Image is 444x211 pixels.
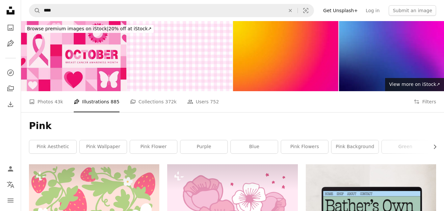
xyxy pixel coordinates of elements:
button: Submit an image [389,5,436,16]
a: Collections 372k [130,91,177,112]
button: Search Unsplash [29,4,40,17]
a: Log in [362,5,383,16]
span: 752 [210,98,219,105]
button: Visual search [298,4,314,17]
span: 43k [55,98,63,105]
a: Log in / Sign up [4,162,17,175]
a: pink flowers [281,140,328,153]
a: Get Unsplash+ [319,5,362,16]
a: View more on iStock↗ [385,78,444,91]
button: scroll list to the right [429,140,436,153]
button: Clear [283,4,298,17]
a: purple [180,140,227,153]
a: pink wallpaper [80,140,127,153]
a: Explore [4,66,17,79]
span: Browse premium images on iStock | [27,26,108,31]
a: Browse premium images on iStock|20% off at iStock↗ [21,21,158,37]
img: Color Gradient Background [233,21,338,91]
a: Illustrations [4,37,17,50]
span: View more on iStock ↗ [389,82,440,87]
a: pink background [331,140,379,153]
button: Filters [414,91,436,112]
h1: Pink [29,120,436,132]
a: Photos 43k [29,91,63,112]
button: Menu [4,194,17,207]
a: Photos [4,21,17,34]
form: Find visuals sitewide [29,4,314,17]
a: Collections [4,82,17,95]
a: green [382,140,429,153]
a: Download History [4,98,17,111]
span: 20% off at iStock ↗ [27,26,152,31]
a: pink flower [130,140,177,153]
img: pink gingham, plaid, checkered pattern background, perfect for wallpaper, backdrop, postcard, bac... [127,21,232,91]
a: Users 752 [187,91,219,112]
a: pink aesthetic [29,140,76,153]
span: 372k [165,98,177,105]
img: October Breast Cancer Awareness Month design template in geometric pink mosaic style with pink ri... [21,21,126,91]
button: Language [4,178,17,191]
a: Home — Unsplash [4,4,17,18]
a: blue [231,140,278,153]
